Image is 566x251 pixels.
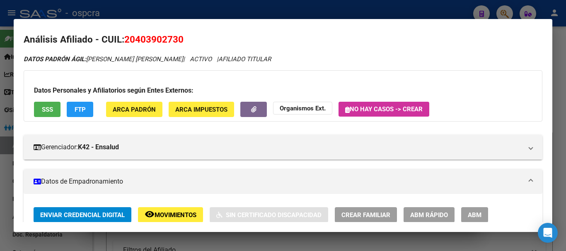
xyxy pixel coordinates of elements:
span: Sin Certificado Discapacidad [226,211,322,219]
button: ABM Rápido [404,207,455,222]
span: SSS [42,106,53,113]
span: AFILIADO TITULAR [218,55,271,63]
button: ARCA Impuestos [169,102,234,117]
button: FTP [67,102,93,117]
button: ABM [461,207,488,222]
button: No hay casos -> Crear [339,102,429,117]
div: Open Intercom Messenger [538,223,558,243]
button: ARCA Padrón [106,102,162,117]
span: 20403902730 [124,34,184,45]
span: ARCA Padrón [113,106,156,113]
button: Organismos Ext. [273,102,332,115]
span: Enviar Credencial Digital [40,211,125,219]
button: Crear Familiar [335,207,397,222]
mat-panel-title: Datos de Empadronamiento [34,177,522,186]
span: ABM [468,211,481,219]
button: Sin Certificado Discapacidad [210,207,328,222]
span: Crear Familiar [341,211,390,219]
h2: Análisis Afiliado - CUIL: [24,33,542,47]
span: No hay casos -> Crear [345,105,423,113]
mat-icon: remove_red_eye [145,209,155,219]
mat-panel-title: Gerenciador: [34,142,522,152]
button: Movimientos [138,207,203,222]
span: FTP [75,106,86,113]
strong: K42 - Ensalud [78,142,119,152]
strong: Organismos Ext. [280,105,326,112]
span: [PERSON_NAME] [PERSON_NAME] [24,55,183,63]
mat-expansion-panel-header: Datos de Empadronamiento [24,169,542,194]
h3: Datos Personales y Afiliatorios según Entes Externos: [34,86,532,96]
i: | ACTIVO | [24,55,271,63]
button: Enviar Credencial Digital [34,207,131,222]
strong: DATOS PADRÓN ÁGIL: [24,55,86,63]
span: ARCA Impuestos [175,106,227,113]
button: SSS [34,102,60,117]
span: Movimientos [155,211,196,219]
mat-expansion-panel-header: Gerenciador:K42 - Ensalud [24,135,542,160]
span: ABM Rápido [410,211,448,219]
